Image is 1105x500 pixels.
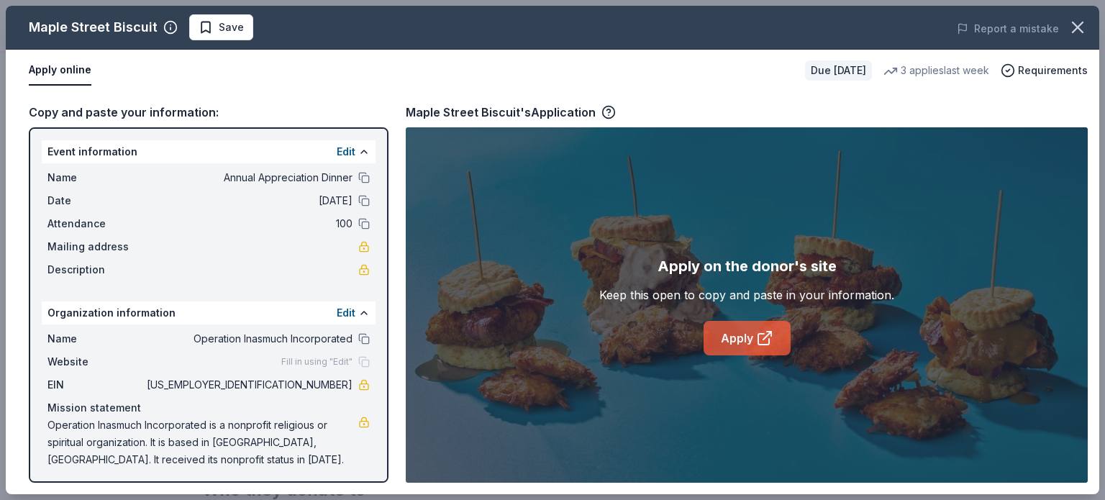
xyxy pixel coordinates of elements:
[704,321,791,355] a: Apply
[42,140,376,163] div: Event information
[144,330,353,347] span: Operation Inasmuch Incorporated
[47,376,144,394] span: EIN
[337,304,355,322] button: Edit
[42,301,376,324] div: Organization information
[1018,62,1088,79] span: Requirements
[805,60,872,81] div: Due [DATE]
[281,356,353,368] span: Fill in using "Edit"
[29,16,158,39] div: Maple Street Biscuit
[47,353,144,371] span: Website
[47,330,144,347] span: Name
[144,192,353,209] span: [DATE]
[29,55,91,86] button: Apply online
[47,169,144,186] span: Name
[406,103,616,122] div: Maple Street Biscuit's Application
[599,286,894,304] div: Keep this open to copy and paste in your information.
[144,169,353,186] span: Annual Appreciation Dinner
[658,255,837,278] div: Apply on the donor's site
[144,215,353,232] span: 100
[883,62,989,79] div: 3 applies last week
[144,376,353,394] span: [US_EMPLOYER_IDENTIFICATION_NUMBER]
[47,192,144,209] span: Date
[47,238,144,255] span: Mailing address
[47,215,144,232] span: Attendance
[29,103,388,122] div: Copy and paste your information:
[1001,62,1088,79] button: Requirements
[47,399,370,417] div: Mission statement
[219,19,244,36] span: Save
[47,261,144,278] span: Description
[337,143,355,160] button: Edit
[47,417,358,468] span: Operation Inasmuch Incorporated is a nonprofit religious or spiritual organization. It is based i...
[957,20,1059,37] button: Report a mistake
[189,14,253,40] button: Save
